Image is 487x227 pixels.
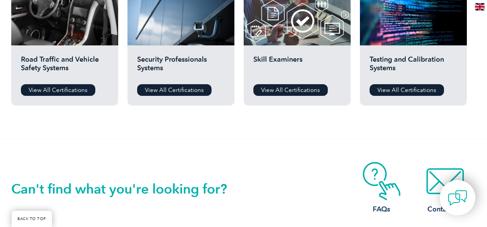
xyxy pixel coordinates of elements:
img: contact-email.webp [414,162,476,201]
h2: Road Traffic and Vehicle Safety Systems [21,55,108,78]
a: View All Certifications [137,84,212,96]
img: en [475,3,485,10]
img: contact-chat.png [448,188,467,208]
a: Contact Us [414,162,476,214]
h3: Contact Us [414,204,476,214]
h2: Can't find what you're looking for? [11,183,244,195]
h3: FAQs [351,204,413,214]
h2: Security Professionals Systems [137,55,225,78]
a: FAQs [351,162,413,214]
a: View All Certifications [370,84,444,96]
a: BACK TO TOP [12,211,52,227]
h2: Skill Examiners [253,55,341,78]
a: View All Certifications [253,84,328,96]
h2: Testing and Calibration Systems [370,55,457,78]
img: contact-faq.webp [351,162,413,201]
a: View All Certifications [21,84,95,96]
